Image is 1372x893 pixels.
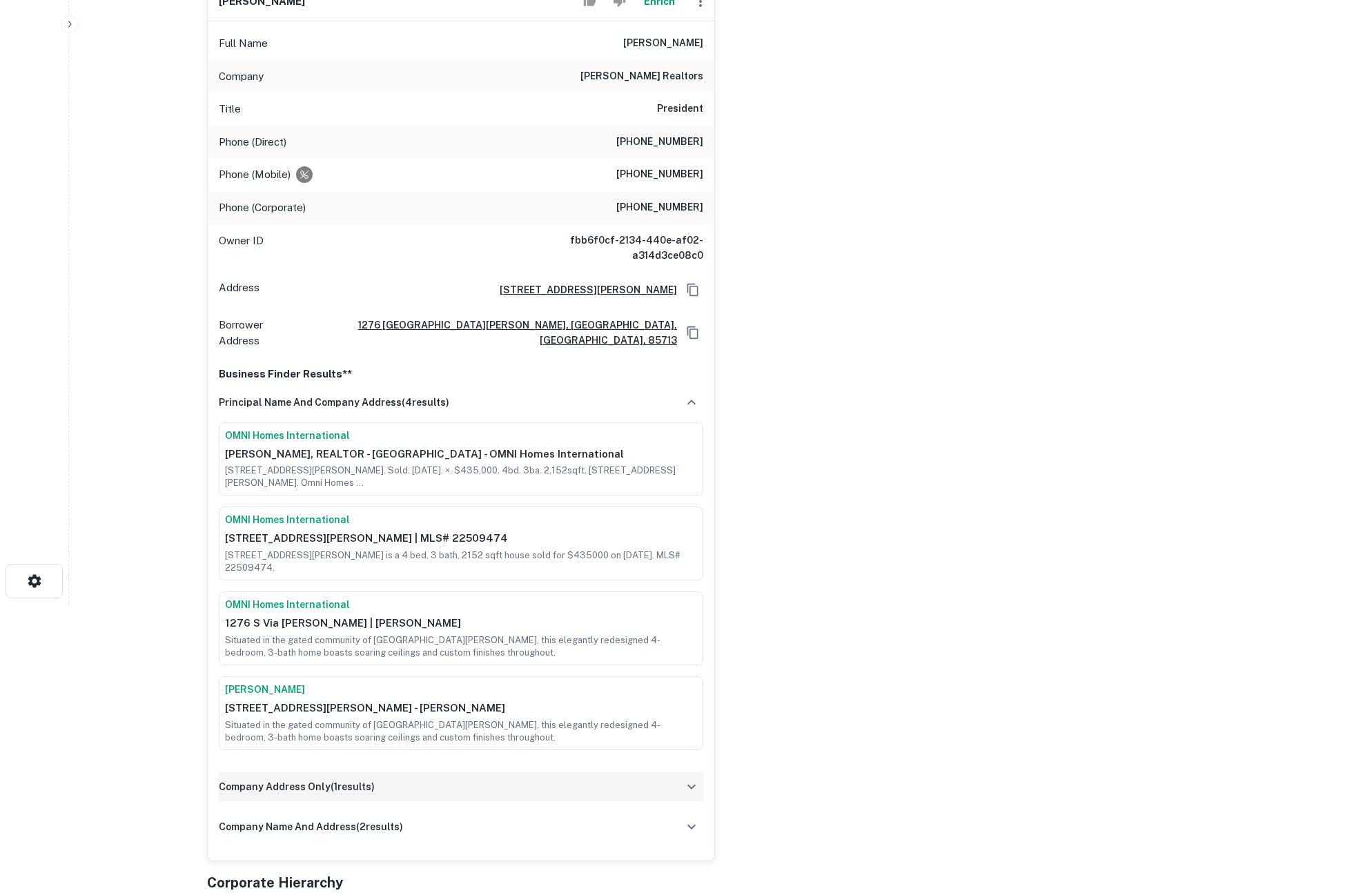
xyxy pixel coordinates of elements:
[225,700,697,716] p: [STREET_ADDRESS][PERSON_NAME] - [PERSON_NAME]
[225,719,697,744] p: Situated in the gated community of [GEOGRAPHIC_DATA][PERSON_NAME], this elegantly redesigned 4-be...
[219,395,449,410] h6: principal name and company address ( 4 results)
[219,134,286,150] p: Phone (Direct)
[225,530,697,547] p: [STREET_ADDRESS][PERSON_NAME] | MLS# 22509474
[616,166,703,183] h6: [PHONE_NUMBER]
[296,317,677,348] a: 1276 [GEOGRAPHIC_DATA][PERSON_NAME], [GEOGRAPHIC_DATA], [GEOGRAPHIC_DATA], 85713
[219,279,259,300] p: Address
[683,279,703,300] button: Copy Address
[219,68,264,85] p: Company
[225,615,697,631] p: 1276 S Via [PERSON_NAME] | [PERSON_NAME]
[219,779,375,794] h6: company address only ( 1 results)
[219,819,403,834] h6: company name and address ( 2 results)
[580,68,703,85] h6: [PERSON_NAME] realtors
[219,35,268,52] p: Full Name
[219,233,264,263] p: Owner ID
[225,464,697,489] p: [STREET_ADDRESS][PERSON_NAME]. Sold: [DATE]. ×. $435,000. 4bd. 3ba. 2,152sqft. [STREET_ADDRESS][P...
[616,134,703,150] h6: [PHONE_NUMBER]
[538,233,703,263] h6: fbb6f0cf-2134-440e-af02-a314d3ce08c0
[296,166,313,183] div: Requests to not be contacted at this number
[225,683,697,697] a: [PERSON_NAME]
[207,872,343,893] h5: Corporate Hierarchy
[225,446,697,462] p: [PERSON_NAME], REALTOR - [GEOGRAPHIC_DATA] - OMNI Homes International
[219,199,306,216] p: Phone (Corporate)
[1303,783,1372,849] iframe: Chat Widget
[219,166,291,183] p: Phone (Mobile)
[225,429,697,443] a: OMNI Homes International
[616,199,703,216] h6: [PHONE_NUMBER]
[489,282,677,297] a: [STREET_ADDRESS][PERSON_NAME]
[219,317,291,349] p: Borrower Address
[657,101,703,117] h6: President
[225,598,697,612] a: OMNI Homes International
[623,35,703,52] h6: [PERSON_NAME]
[219,366,703,382] p: Business Finder Results**
[219,101,241,117] p: Title
[225,549,697,574] p: [STREET_ADDRESS][PERSON_NAME] is a 4 bed, 3 bath, 2152 sqft house sold for $435000 on [DATE]. MLS...
[683,322,703,343] button: Copy Address
[225,634,697,659] p: Situated in the gated community of [GEOGRAPHIC_DATA][PERSON_NAME], this elegantly redesigned 4-be...
[225,513,697,527] a: OMNI Homes International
